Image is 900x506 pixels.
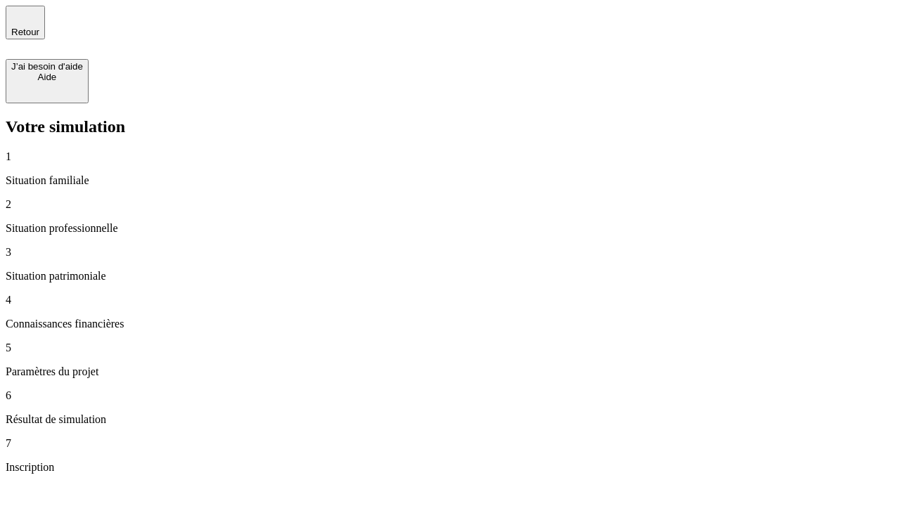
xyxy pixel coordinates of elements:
div: Aide [11,72,83,82]
button: Retour [6,6,45,39]
p: 3 [6,246,894,259]
p: 7 [6,437,894,450]
p: 5 [6,342,894,354]
p: 1 [6,150,894,163]
p: 6 [6,389,894,402]
p: Inscription [6,461,894,474]
p: Résultat de simulation [6,413,894,426]
p: 4 [6,294,894,306]
span: Retour [11,27,39,37]
p: Connaissances financières [6,318,894,330]
button: J’ai besoin d'aideAide [6,59,89,103]
p: Paramètres du projet [6,365,894,378]
h2: Votre simulation [6,117,894,136]
div: J’ai besoin d'aide [11,61,83,72]
p: Situation professionnelle [6,222,894,235]
p: Situation familiale [6,174,894,187]
p: Situation patrimoniale [6,270,894,283]
p: 2 [6,198,894,211]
